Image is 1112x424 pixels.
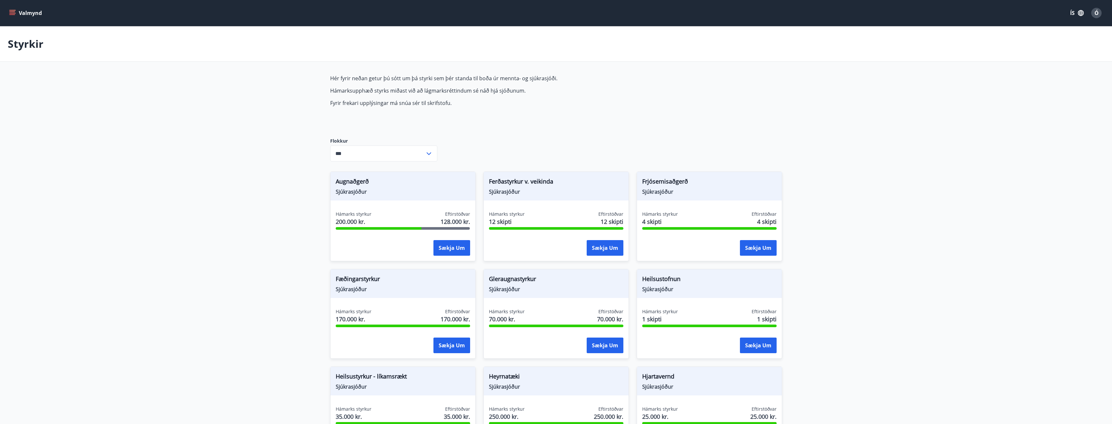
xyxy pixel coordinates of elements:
[598,406,623,412] span: Eftirstöðvar
[441,217,470,226] span: 128.000 kr.
[642,383,777,390] span: Sjúkrasjóður
[489,177,623,188] span: Ferðastyrkur v. veikinda
[642,315,678,323] span: 1 skipti
[1067,7,1087,19] button: ÍS
[336,275,470,286] span: Fæðingarstyrkur
[433,338,470,353] button: Sækja um
[752,308,777,315] span: Eftirstöðvar
[489,383,623,390] span: Sjúkrasjóður
[336,406,371,412] span: Hámarks styrkur
[757,217,777,226] span: 4 skipti
[740,338,777,353] button: Sækja um
[642,275,777,286] span: Heilsustofnun
[336,315,371,323] span: 170.000 kr.
[489,211,525,217] span: Hámarks styrkur
[336,286,470,293] span: Sjúkrasjóður
[601,217,623,226] span: 12 skipti
[642,177,777,188] span: Frjósemisaðgerð
[587,338,623,353] button: Sækja um
[336,217,371,226] span: 200.000 kr.
[489,275,623,286] span: Gleraugnastyrkur
[433,240,470,256] button: Sækja um
[642,406,678,412] span: Hámarks styrkur
[8,7,44,19] button: menu
[489,217,525,226] span: 12 skipti
[336,383,470,390] span: Sjúkrasjóður
[598,308,623,315] span: Eftirstöðvar
[489,412,525,421] span: 250.000 kr.
[489,308,525,315] span: Hámarks styrkur
[598,211,623,217] span: Eftirstöðvar
[445,308,470,315] span: Eftirstöðvar
[336,188,470,195] span: Sjúkrasjóður
[642,188,777,195] span: Sjúkrasjóður
[1094,9,1099,17] span: Ó
[757,315,777,323] span: 1 skipti
[752,406,777,412] span: Eftirstöðvar
[594,412,623,421] span: 250.000 kr.
[642,286,777,293] span: Sjúkrasjóður
[330,138,437,144] label: Flokkur
[330,87,637,94] p: Hámarksupphæð styrks miðast við að lágmarksréttindum sé náð hjá sjóðunum.
[445,406,470,412] span: Eftirstöðvar
[336,177,470,188] span: Augnaðgerð
[642,211,678,217] span: Hámarks styrkur
[441,315,470,323] span: 170.000 kr.
[489,286,623,293] span: Sjúkrasjóður
[489,372,623,383] span: Heyrnatæki
[336,412,371,421] span: 35.000 kr.
[445,211,470,217] span: Eftirstöðvar
[489,188,623,195] span: Sjúkrasjóður
[336,372,470,383] span: Heilsustyrkur - líkamsrækt
[336,308,371,315] span: Hámarks styrkur
[336,211,371,217] span: Hámarks styrkur
[750,412,777,421] span: 25.000 kr.
[642,217,678,226] span: 4 skipti
[489,406,525,412] span: Hámarks styrkur
[489,315,525,323] span: 70.000 kr.
[752,211,777,217] span: Eftirstöðvar
[597,315,623,323] span: 70.000 kr.
[740,240,777,256] button: Sækja um
[444,412,470,421] span: 35.000 kr.
[642,308,678,315] span: Hámarks styrkur
[642,372,777,383] span: Hjartavernd
[1089,5,1104,21] button: Ó
[642,412,678,421] span: 25.000 kr.
[330,99,637,107] p: Fyrir frekari upplýsingar má snúa sér til skrifstofu.
[587,240,623,256] button: Sækja um
[8,37,44,51] p: Styrkir
[330,75,637,82] p: Hér fyrir neðan getur þú sótt um þá styrki sem þér standa til boða úr mennta- og sjúkrasjóði.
